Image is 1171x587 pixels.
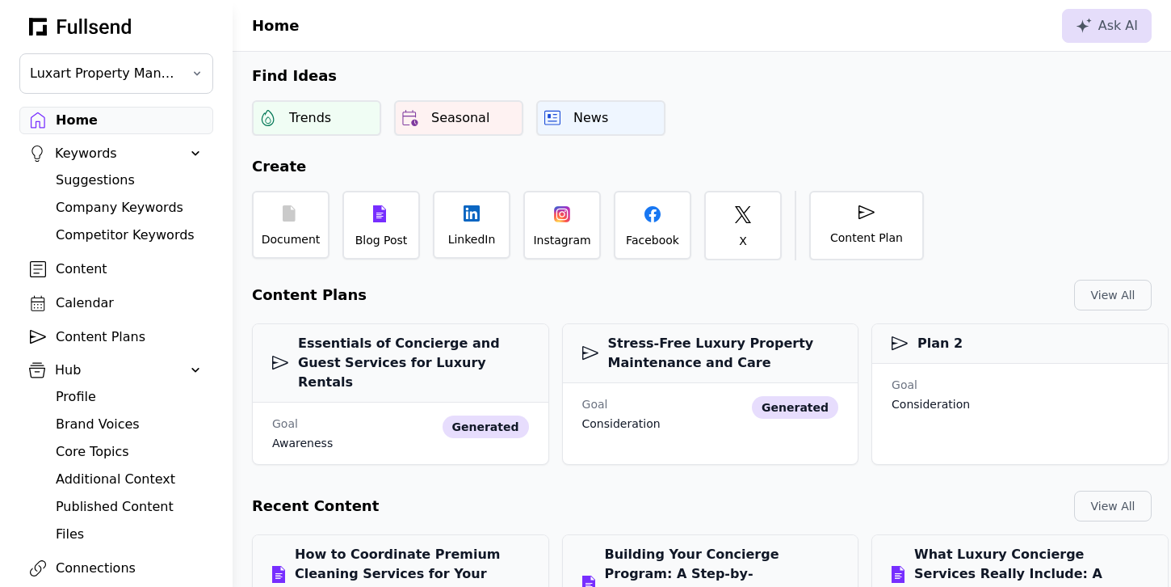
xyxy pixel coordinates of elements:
[272,435,333,451] div: awareness
[19,323,213,351] a: Content Plans
[56,226,203,245] div: Competitor Keywords
[56,293,203,313] div: Calendar
[1074,280,1152,310] button: View All
[1076,16,1138,36] div: Ask AI
[739,233,747,249] div: X
[56,559,203,578] div: Connections
[45,466,213,493] a: Additional Context
[45,167,213,194] a: Suggestions
[582,416,661,432] div: consideration
[443,416,529,438] div: generated
[272,416,333,432] div: Goal
[56,442,203,462] div: Core Topics
[233,155,1171,178] h2: Create
[45,411,213,438] a: Brand Voices
[355,232,408,248] div: Blog Post
[56,327,203,347] div: Content Plans
[56,111,203,130] div: Home
[19,53,213,94] button: Luxart Property Management
[752,396,838,419] div: generated
[56,470,203,489] div: Additional Context
[19,107,213,134] a: Home
[289,108,331,128] div: Trends
[448,231,496,247] div: LinkedIn
[45,383,213,411] a: Profile
[252,495,379,517] h2: Recent Content
[233,65,1171,87] h2: Find Ideas
[45,493,213,521] a: Published Content
[272,334,529,392] h3: Essentials of Concierge and Guest Services for Luxury Rentals
[431,108,489,128] div: Seasonal
[19,255,213,283] a: Content
[582,334,839,373] h3: Stress-Free Luxury Property Maintenance and Care
[892,396,970,412] div: consideration
[892,334,963,353] h3: Plan 2
[45,521,213,548] a: Files
[56,387,203,407] div: Profile
[892,377,970,393] div: Goal
[56,415,203,434] div: Brand Voices
[45,438,213,466] a: Core Topics
[19,555,213,582] a: Connections
[56,497,203,517] div: Published Content
[30,64,180,83] span: Luxart Property Management
[252,284,367,306] h2: Content Plans
[55,144,178,163] div: Keywords
[582,396,661,412] div: Goal
[262,231,321,247] div: Document
[56,198,203,217] div: Company Keywords
[1074,491,1152,522] button: View All
[626,232,679,248] div: Facebook
[1062,9,1152,43] button: Ask AI
[252,15,299,37] h1: Home
[45,222,213,249] a: Competitor Keywords
[1088,498,1138,514] div: View All
[573,108,608,128] div: News
[55,361,178,380] div: Hub
[19,289,213,317] a: Calendar
[56,260,203,279] div: Content
[45,194,213,222] a: Company Keywords
[533,232,590,248] div: Instagram
[56,171,203,190] div: Suggestions
[1088,287,1138,303] div: View All
[830,230,903,246] div: Content Plan
[56,525,203,544] div: Files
